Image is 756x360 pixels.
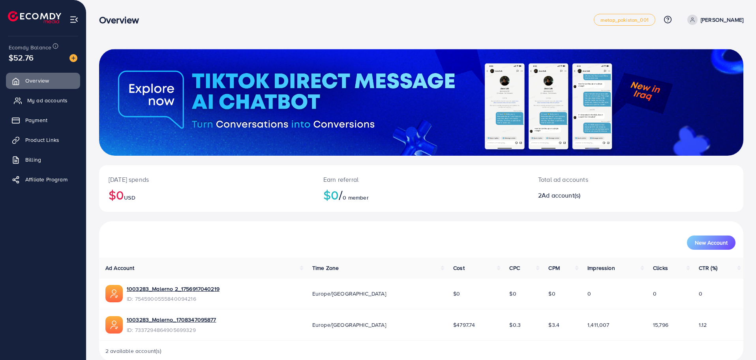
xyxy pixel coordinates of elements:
[25,77,49,85] span: Overview
[722,324,750,354] iframe: Chat
[509,290,516,298] span: $0
[6,92,80,108] a: My ad accounts
[538,192,680,199] h2: 2
[8,11,61,23] img: logo
[105,264,135,272] span: Ad Account
[6,132,80,148] a: Product Links
[509,321,521,329] span: $0.3
[548,290,555,298] span: $0
[699,290,702,298] span: 0
[343,194,368,202] span: 0 member
[109,175,304,184] p: [DATE] spends
[453,290,460,298] span: $0
[312,290,386,298] span: Europe/[GEOGRAPHIC_DATA]
[653,290,657,298] span: 0
[542,191,580,200] span: Ad account(s)
[695,240,728,245] span: New Account
[69,15,79,24] img: menu
[587,321,609,329] span: 1,411,007
[453,321,475,329] span: $4797.74
[323,187,519,202] h2: $0
[453,264,465,272] span: Cost
[69,54,77,62] img: image
[701,15,743,25] p: [PERSON_NAME]
[127,326,216,334] span: ID: 7337294864905699329
[587,290,591,298] span: 0
[538,175,680,184] p: Total ad accounts
[99,14,145,26] h3: Overview
[25,116,47,124] span: Payment
[25,175,68,183] span: Affiliate Program
[127,295,219,303] span: ID: 7545900555840094216
[548,321,559,329] span: $3.4
[312,264,339,272] span: Time Zone
[600,17,649,23] span: metap_pakistan_001
[323,175,519,184] p: Earn referral
[127,316,216,324] a: 1003283_Malerno_1708347095877
[312,321,386,329] span: Europe/[GEOGRAPHIC_DATA]
[653,321,668,329] span: 15,796
[124,194,135,202] span: USD
[25,156,41,164] span: Billing
[109,187,304,202] h2: $0
[509,264,520,272] span: CPC
[6,112,80,128] a: Payment
[339,186,343,204] span: /
[699,264,717,272] span: CTR (%)
[587,264,615,272] span: Impression
[687,236,735,250] button: New Account
[594,14,655,26] a: metap_pakistan_001
[105,316,123,334] img: ic-ads-acc.e4c84228.svg
[6,73,80,89] a: Overview
[105,347,162,355] span: 2 available account(s)
[653,264,668,272] span: Clicks
[6,172,80,187] a: Affiliate Program
[6,152,80,168] a: Billing
[27,96,68,104] span: My ad accounts
[9,52,34,63] span: $52.76
[9,43,51,51] span: Ecomdy Balance
[105,285,123,302] img: ic-ads-acc.e4c84228.svg
[127,285,219,293] a: 1003283_Malerno 2_1756917040219
[548,264,559,272] span: CPM
[684,15,743,25] a: [PERSON_NAME]
[25,136,59,144] span: Product Links
[699,321,707,329] span: 1.12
